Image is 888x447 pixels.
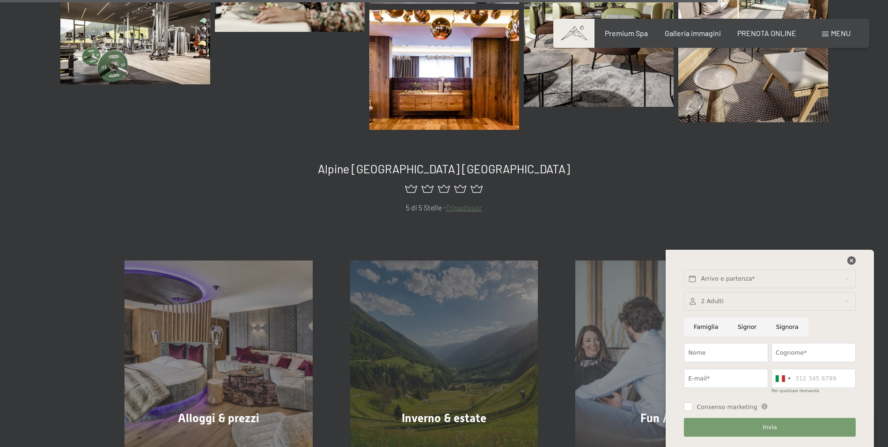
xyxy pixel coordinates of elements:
label: Per qualsiasi domanda [771,388,819,393]
span: Fun / Aktiv [640,411,699,425]
span: Menu [831,29,851,37]
a: Galleria immagini [665,29,721,37]
a: Tripadivsor [446,203,482,212]
span: Alloggi & prezzi [178,411,259,425]
a: PRENOTA ONLINE [737,29,796,37]
span: Inverno & estate [402,411,486,425]
input: 312 345 6789 [771,369,856,388]
a: Premium Spa [605,29,648,37]
span: Invia [763,423,777,432]
span: Consenso marketing [697,403,757,411]
button: Invia [684,418,855,437]
span: Alpine [GEOGRAPHIC_DATA] [GEOGRAPHIC_DATA] [318,162,570,176]
p: 5 di 5 Stelle - [125,201,763,214]
div: Italy (Italia): +39 [772,369,793,387]
img: Immagini [369,10,519,130]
